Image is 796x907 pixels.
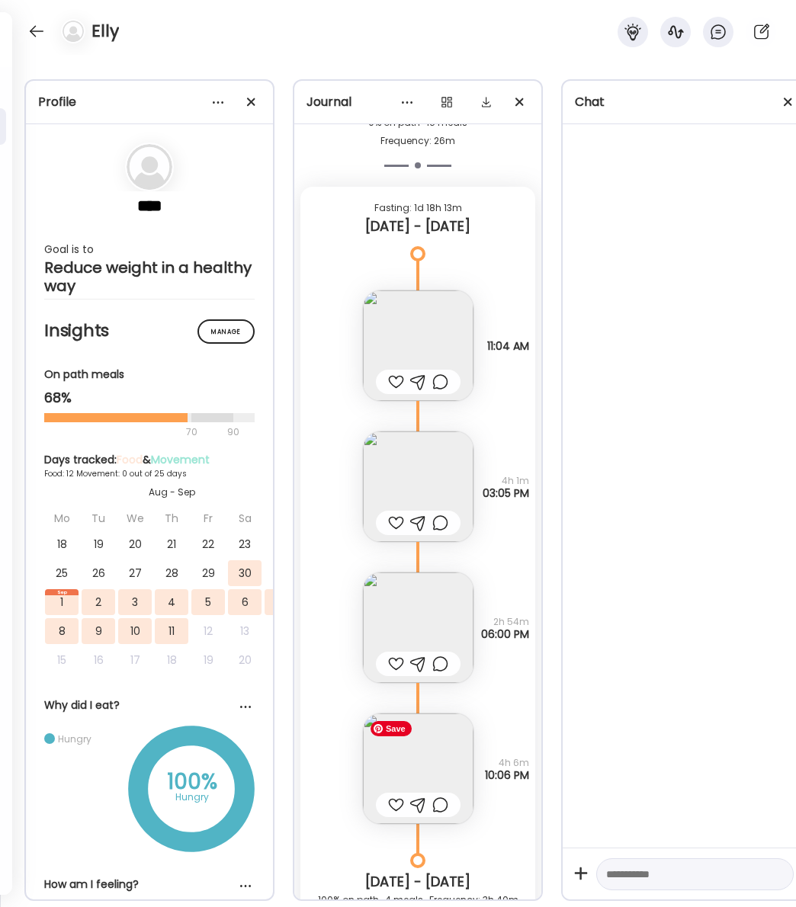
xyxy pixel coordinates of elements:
div: Reduce weight in a healthy way [44,258,255,295]
div: 28 [155,560,188,586]
div: Food: 12 Movement: 0 out of 25 days [44,468,299,479]
div: 15 [45,647,79,673]
span: Movement [151,452,210,467]
div: 21 [155,531,188,557]
div: 30 [228,560,262,586]
div: 27 [118,560,152,586]
div: 23 [228,531,262,557]
img: bg-avatar-default.svg [127,144,172,190]
div: 31 [265,560,298,586]
div: 68% [44,389,255,407]
div: Fr [191,505,225,531]
div: We [118,505,152,531]
div: Goal is to [44,240,255,258]
div: On path meals [44,367,255,383]
span: 10:06 PM [485,769,529,781]
div: 70 [44,423,223,441]
div: 20 [118,531,152,557]
div: 18 [45,531,79,557]
div: 5 [191,589,225,615]
div: 17 [118,647,152,673]
div: Manage [197,319,255,344]
img: images%2FtBBqDv1kPabM4UKvqofedVQCEMh2%2FHl8hF8cz2x3daDma2c82%2FRrvfxNy51MBKWywXUhkH_240 [363,572,473,683]
div: 4 [155,589,188,615]
div: Days tracked: & [44,452,299,468]
div: Profile [38,93,261,111]
span: 06:00 PM [481,628,529,640]
h4: Elly [91,19,119,43]
div: 1 [45,589,79,615]
div: 29 [191,560,225,586]
img: bg-avatar-default.svg [63,21,84,42]
div: Fasting: 1d 18h 13m [313,199,523,217]
div: [DATE] - [DATE] [313,873,523,891]
img: images%2FtBBqDv1kPabM4UKvqofedVQCEMh2%2FDI8k3CYveC92U7GGyJJD%2F9RCNfUYiznWpKP9gbaCy_240 [363,713,473,824]
div: 13 [228,618,262,644]
span: 11:04 AM [487,340,529,352]
span: 03:05 PM [483,487,529,499]
div: 6 [228,589,262,615]
div: 26 [82,560,115,586]
div: Th [155,505,188,531]
div: 19 [82,531,115,557]
span: Save [371,721,412,736]
div: Su [265,505,298,531]
div: Tu [82,505,115,531]
div: 3 [118,589,152,615]
div: 24 [265,531,298,557]
div: 90 [226,423,241,441]
div: Hungry [58,732,91,745]
div: 14 [265,618,298,644]
div: [DATE] - [DATE] [313,217,523,236]
span: 4h 1m [483,475,529,487]
div: 25 [45,560,79,586]
span: Food [117,452,143,467]
div: 22 [191,531,225,557]
div: 11 [155,618,188,644]
span: 2h 54m [481,616,529,628]
div: 18 [155,647,188,673]
div: Mo [45,505,79,531]
div: Sep [45,589,79,595]
div: 9 [82,618,115,644]
div: 0% on path · 16 meals Frequency: 26m [307,114,529,150]
div: 7 [265,589,298,615]
div: 100% [154,773,230,791]
div: 12 [191,618,225,644]
div: Why did I eat? [44,697,255,713]
div: Journal [307,93,529,111]
div: 20 [228,647,262,673]
h2: Insights [44,319,255,342]
div: Hungry [154,788,230,806]
span: 4h 6m [485,757,529,769]
div: Aug - Sep [44,486,299,499]
div: Sa [228,505,262,531]
div: 10 [118,618,152,644]
img: images%2FtBBqDv1kPabM4UKvqofedVQCEMh2%2FMa2Tk2iEroa4LtvKDXUJ%2FyAieUTmKB8ZuJ83prMM5_240 [363,290,473,401]
img: images%2FtBBqDv1kPabM4UKvqofedVQCEMh2%2FA7kxDmHIyoilpTM1V6xU%2FFn8l17rtaphAtZLseUkn_240 [363,431,473,542]
div: 16 [82,647,115,673]
div: 19 [191,647,225,673]
div: 21 [265,647,298,673]
div: 8 [45,618,79,644]
div: 2 [82,589,115,615]
div: How am I feeling? [44,877,255,893]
